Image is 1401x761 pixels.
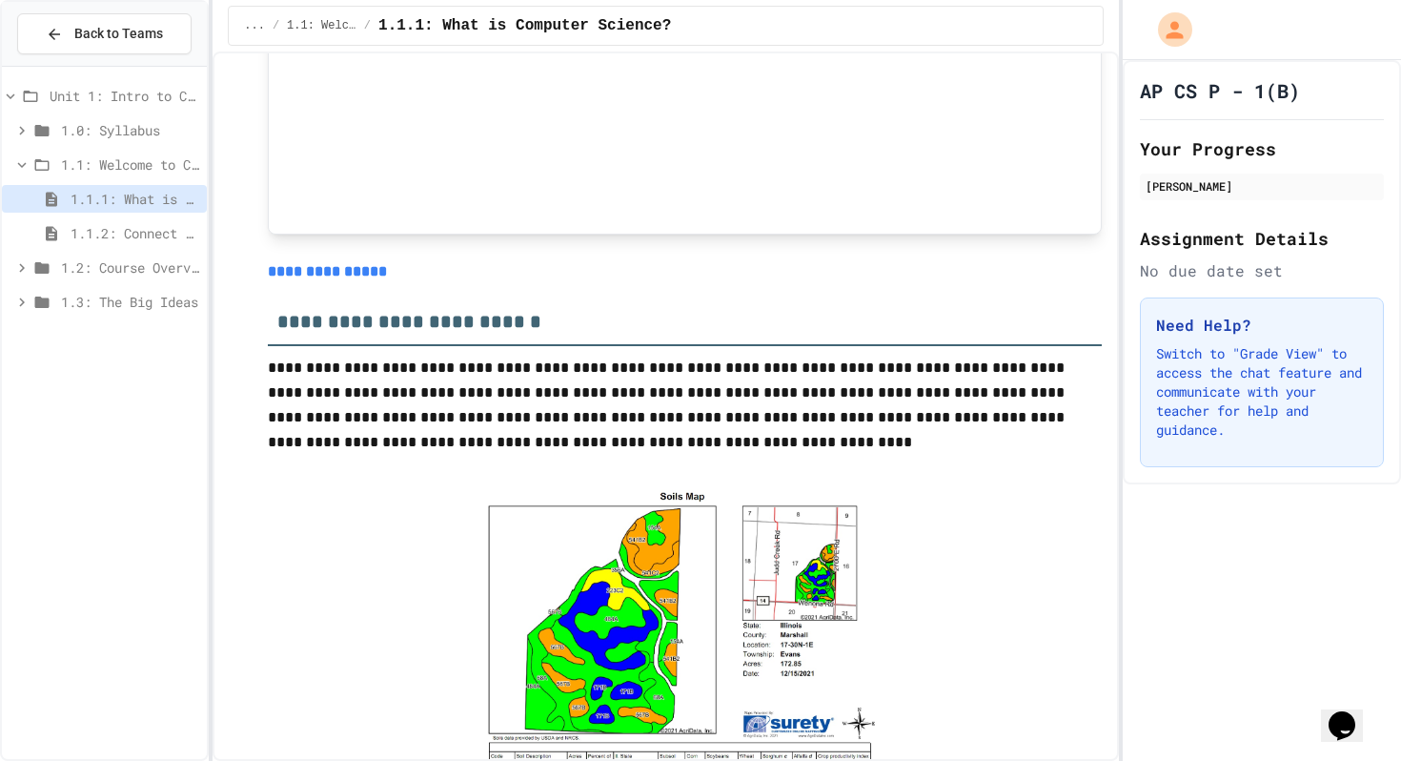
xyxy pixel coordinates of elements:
[71,189,199,209] span: 1.1.1: What is Computer Science?
[71,223,199,243] span: 1.1.2: Connect with Your World
[17,13,192,54] button: Back to Teams
[61,292,199,312] span: 1.3: The Big Ideas
[1140,225,1384,252] h2: Assignment Details
[1156,314,1368,337] h3: Need Help?
[1156,344,1368,440] p: Switch to "Grade View" to access the chat feature and communicate with your teacher for help and ...
[1138,8,1197,51] div: My Account
[378,14,671,37] span: 1.1.1: What is Computer Science?
[364,18,371,33] span: /
[61,154,199,175] span: 1.1: Welcome to Computer Science
[287,18,356,33] span: 1.1: Welcome to Computer Science
[1140,259,1384,282] div: No due date set
[61,257,199,278] span: 1.2: Course Overview and the AP Exam
[61,120,199,140] span: 1.0: Syllabus
[273,18,279,33] span: /
[1146,177,1378,195] div: [PERSON_NAME]
[74,24,163,44] span: Back to Teams
[1140,135,1384,162] h2: Your Progress
[244,18,265,33] span: ...
[50,86,199,106] span: Unit 1: Intro to Computer Science
[1140,77,1300,104] h1: AP CS P - 1(B)
[1321,685,1382,742] iframe: chat widget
